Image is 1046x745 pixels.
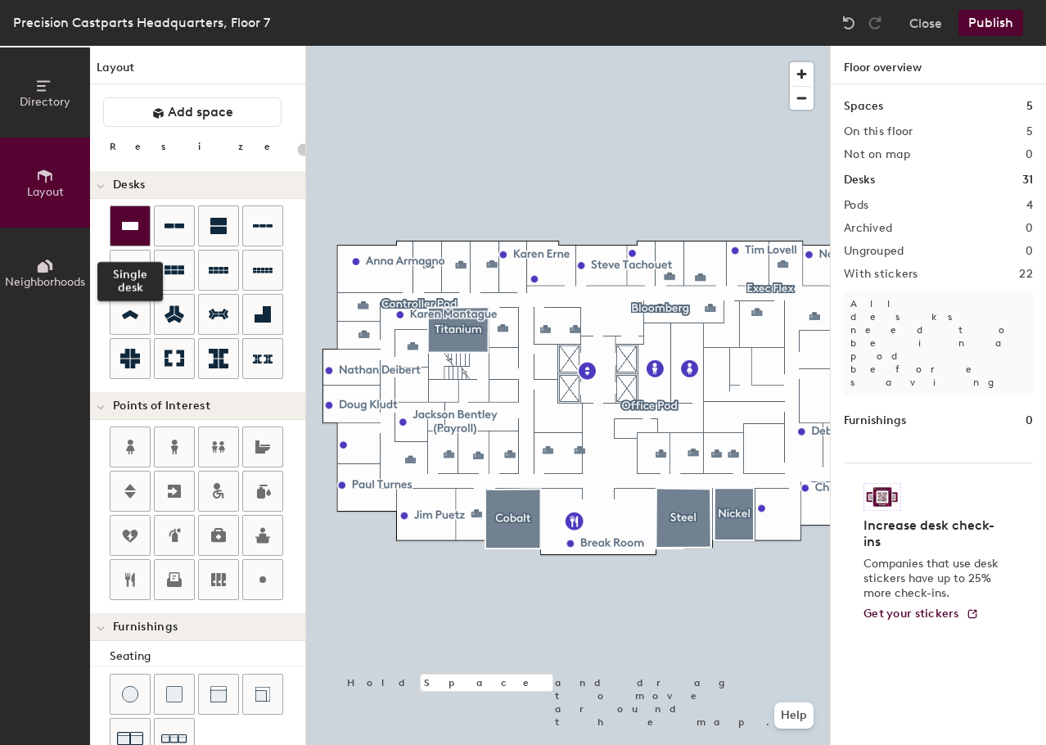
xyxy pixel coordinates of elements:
span: Add space [168,104,233,120]
h1: Spaces [844,97,883,115]
span: Furnishings [113,621,178,634]
h1: 5 [1026,97,1033,115]
span: Neighborhoods [5,275,85,289]
img: Sticker logo [863,483,901,511]
h2: On this floor [844,125,913,138]
h1: 0 [1026,412,1033,430]
button: Couch (corner) [242,674,283,715]
h1: Desks [844,171,875,189]
h4: Increase desk check-ins [863,517,1003,550]
h2: 0 [1026,222,1033,235]
h2: 4 [1026,199,1033,212]
h2: Pods [844,199,868,212]
h2: 0 [1026,148,1033,161]
a: Get your stickers [863,607,979,621]
h1: 31 [1022,171,1033,189]
div: Precision Castparts Headquarters, Floor 7 [13,12,270,33]
h1: Furnishings [844,412,906,430]
img: Couch (middle) [210,686,227,702]
p: Companies that use desk stickers have up to 25% more check-ins. [863,557,1003,601]
img: Stool [122,686,138,702]
span: Desks [113,178,145,192]
h2: 22 [1019,268,1033,281]
button: Single desk [110,205,151,246]
span: Points of Interest [113,400,210,413]
h2: Ungrouped [844,245,904,258]
img: Redo [867,15,883,31]
h2: Archived [844,222,892,235]
img: Undo [841,15,857,31]
span: Directory [20,95,70,109]
span: Get your stickers [863,607,959,621]
button: Couch (middle) [198,674,239,715]
button: Close [909,10,942,36]
div: Resize [110,140,291,153]
button: Publish [958,10,1023,36]
button: Add space [103,97,282,127]
button: Cushion [154,674,195,715]
img: Cushion [166,686,183,702]
h2: Not on map [844,148,910,161]
div: Seating [110,648,305,666]
button: Stool [110,674,151,715]
h1: Floor overview [831,46,1046,84]
h1: Layout [90,59,305,84]
button: Help [774,702,814,729]
p: All desks need to be in a pod before saving [844,291,1033,395]
img: Couch (corner) [255,686,271,702]
h2: 0 [1026,245,1033,258]
h2: 5 [1026,125,1033,138]
span: Layout [27,185,64,199]
h2: With stickers [844,268,918,281]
